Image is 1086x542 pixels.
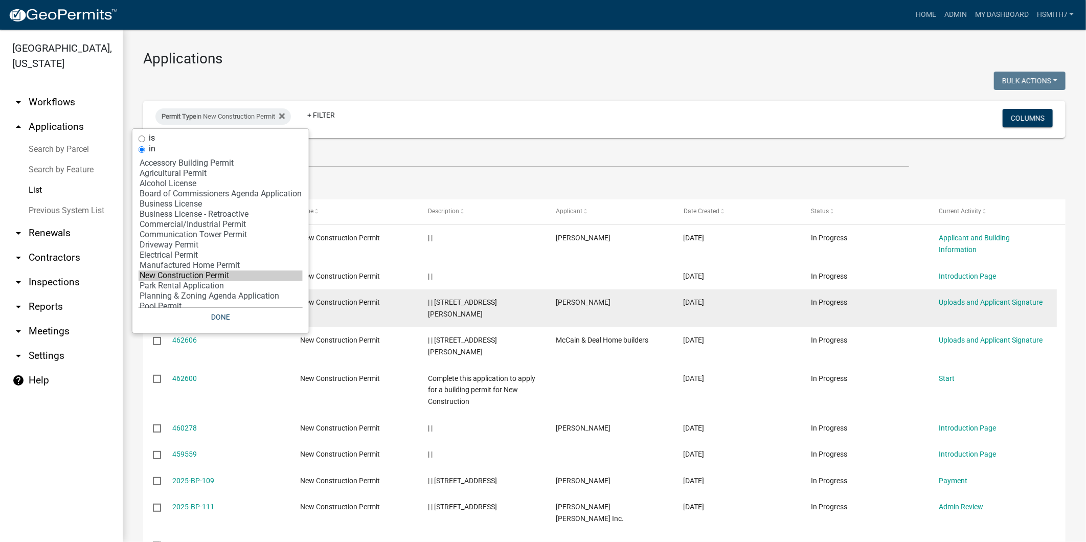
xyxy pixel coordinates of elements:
option: Business License - Retroactive [139,209,303,219]
span: | | 1717 Dell Drive [428,477,497,485]
a: Introduction Page [939,272,996,280]
a: + Filter [299,106,343,124]
span: In Progress [811,477,848,485]
span: | | 4245 Mayfield Dr [428,336,497,356]
a: 462600 [173,374,197,382]
span: New Construction Permit [300,503,380,511]
i: arrow_drop_up [12,121,25,133]
span: In Progress [811,503,848,511]
span: 08/05/2025 [684,477,705,485]
span: Matthew Sizemore [556,477,610,485]
span: 08/18/2025 [684,234,705,242]
span: In Progress [811,234,848,242]
span: New Construction Permit [300,374,380,382]
a: Uploads and Applicant Signature [939,336,1043,344]
span: Bailey Smith [556,234,610,242]
button: Columns [1003,109,1053,127]
span: New Construction Permit [300,234,380,242]
a: Introduction Page [939,450,996,458]
i: arrow_drop_down [12,252,25,264]
span: In Progress [811,450,848,458]
label: in [149,145,155,153]
datatable-header-cell: Description [418,199,546,224]
span: New Construction Permit [300,298,380,306]
a: Admin [940,5,971,25]
a: Admin Review [939,503,983,511]
span: Date Created [684,208,719,215]
i: arrow_drop_down [12,96,25,108]
span: Applicant [556,208,582,215]
span: 08/17/2025 [684,272,705,280]
span: 08/04/2025 [684,503,705,511]
span: | | 1870 Cusseta HWY [428,503,497,511]
a: Payment [939,477,967,485]
button: Done [139,308,303,326]
option: Agricultural Permit [139,168,303,178]
span: In Progress [811,374,848,382]
i: arrow_drop_down [12,276,25,288]
a: hsmith7 [1033,5,1078,25]
span: 08/05/2025 [684,450,705,458]
a: 462606 [173,336,197,344]
i: arrow_drop_down [12,301,25,313]
h3: Applications [143,50,1066,67]
span: | | [428,234,433,242]
span: 08/12/2025 [684,336,705,344]
span: In Progress [811,336,848,344]
a: 460278 [173,424,197,432]
option: Manufactured Home Permit [139,260,303,270]
a: Home [912,5,940,25]
option: Commercial/Industrial Permit [139,219,303,230]
i: arrow_drop_down [12,350,25,362]
datatable-header-cell: Status [801,199,929,224]
span: In Progress [811,298,848,306]
span: Complete this application to apply for a building permit for New Construction [428,374,535,406]
datatable-header-cell: Date Created [674,199,802,224]
option: Electrical Permit [139,250,303,260]
span: New Construction Permit [300,477,380,485]
option: Board of Commissioners Agenda Application [139,189,303,199]
span: New Construction Permit [300,272,380,280]
span: Bradley Jones Brock Jones Inc. [556,503,624,523]
div: in New Construction Permit [155,108,291,125]
a: Introduction Page [939,424,996,432]
a: 459559 [173,450,197,458]
a: Applicant and Building Information [939,234,1010,254]
span: In Progress [811,424,848,432]
option: Pool Permit [139,301,303,311]
span: Kendall Alsina [556,424,610,432]
span: Description [428,208,459,215]
a: Start [939,374,955,382]
span: Alvin David Emfinger Sr [556,298,610,306]
a: 2025-BP-111 [173,503,215,511]
span: New Construction Permit [300,336,380,344]
datatable-header-cell: Applicant [546,199,674,224]
datatable-header-cell: Current Activity [929,199,1057,224]
option: Park Rental Application [139,281,303,291]
span: Permit Type [162,112,196,120]
span: | | [428,424,433,432]
i: arrow_drop_down [12,227,25,239]
span: | | [428,450,433,458]
span: 08/06/2025 [684,424,705,432]
span: In Progress [811,272,848,280]
span: New Construction Permit [300,424,380,432]
a: My Dashboard [971,5,1033,25]
i: help [12,374,25,387]
datatable-header-cell: Type [290,199,418,224]
span: McCain & Deal Home builders [556,336,648,344]
option: Accessory Building Permit [139,158,303,168]
span: 08/12/2025 [684,374,705,382]
button: Bulk Actions [994,72,1066,90]
span: 08/13/2025 [684,298,705,306]
option: Planning & Zoning Agenda Application [139,291,303,301]
option: Business License [139,199,303,209]
option: Driveway Permit [139,240,303,250]
span: Status [811,208,829,215]
span: | | [428,272,433,280]
option: Communication Tower Permit [139,230,303,240]
input: Search for applications [143,146,909,167]
span: Current Activity [939,208,981,215]
i: arrow_drop_down [12,325,25,337]
span: | | 260 Powell Church Road [428,298,497,318]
